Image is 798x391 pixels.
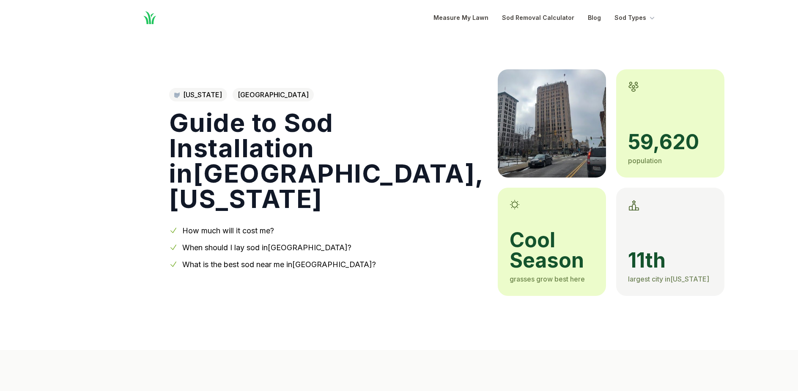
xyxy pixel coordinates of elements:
[169,110,484,211] h1: Guide to Sod Installation in [GEOGRAPHIC_DATA] , [US_STATE]
[498,69,606,178] img: A picture of Youngstown
[182,260,376,269] a: What is the best sod near me in[GEOGRAPHIC_DATA]?
[628,156,662,165] span: population
[233,88,314,101] span: [GEOGRAPHIC_DATA]
[510,275,585,283] span: grasses grow best here
[174,92,180,98] img: Ohio state outline
[169,88,227,101] a: [US_STATE]
[510,230,594,271] span: cool season
[502,13,574,23] a: Sod Removal Calculator
[588,13,601,23] a: Blog
[628,275,709,283] span: largest city in [US_STATE]
[433,13,488,23] a: Measure My Lawn
[628,132,713,152] span: 59,620
[182,243,351,252] a: When should I lay sod in[GEOGRAPHIC_DATA]?
[614,13,656,23] button: Sod Types
[628,250,713,271] span: 11th
[182,226,274,235] a: How much will it cost me?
